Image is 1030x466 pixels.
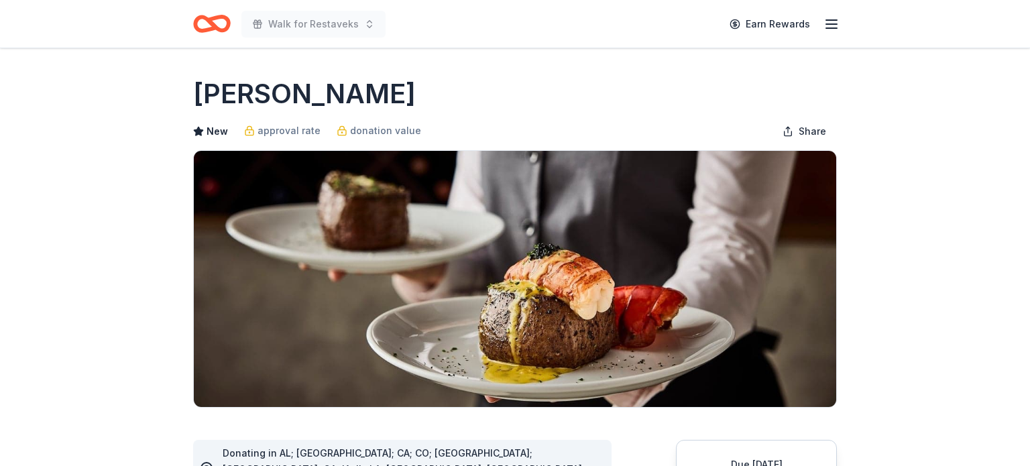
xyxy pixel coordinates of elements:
img: Image for Fleming's [194,151,836,407]
span: Share [799,123,826,139]
button: Share [772,118,837,145]
a: Home [193,8,231,40]
a: Earn Rewards [722,12,818,36]
button: Walk for Restaveks [241,11,386,38]
a: donation value [337,123,421,139]
span: approval rate [257,123,321,139]
span: New [207,123,228,139]
span: donation value [350,123,421,139]
a: approval rate [244,123,321,139]
h1: [PERSON_NAME] [193,75,416,113]
span: Walk for Restaveks [268,16,359,32]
